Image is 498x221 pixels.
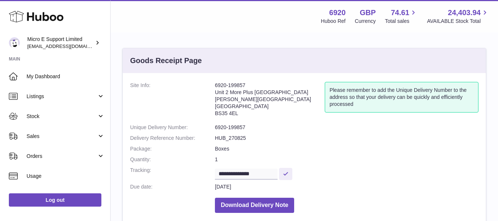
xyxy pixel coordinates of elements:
a: 74.61 Total sales [385,8,418,25]
button: Download Delivery Note [215,198,294,213]
dd: 1 [215,156,478,163]
strong: 6920 [329,8,346,18]
dt: Package: [130,145,215,152]
span: Stock [27,113,97,120]
strong: GBP [360,8,376,18]
h3: Goods Receipt Page [130,56,202,66]
dt: Unique Delivery Number: [130,124,215,131]
span: 24,403.94 [448,8,481,18]
dt: Quantity: [130,156,215,163]
dd: Boxes [215,145,478,152]
div: Micro E Support Limited [27,36,94,50]
dt: Site Info: [130,82,215,120]
span: Listings [27,93,97,100]
div: Please remember to add the Unique Delivery Number to the address so that your delivery can be qui... [325,82,478,113]
span: [EMAIL_ADDRESS][DOMAIN_NAME] [27,43,108,49]
address: 6920-199857 Unit 2 More Plus [GEOGRAPHIC_DATA] [PERSON_NAME][GEOGRAPHIC_DATA] [GEOGRAPHIC_DATA] B... [215,82,325,120]
a: 24,403.94 AVAILABLE Stock Total [427,8,489,25]
span: Usage [27,173,105,180]
dd: 6920-199857 [215,124,478,131]
dd: HUB_270825 [215,135,478,142]
span: Total sales [385,18,418,25]
a: Log out [9,193,101,207]
span: 74.61 [391,8,409,18]
span: My Dashboard [27,73,105,80]
dt: Tracking: [130,167,215,180]
span: Orders [27,153,97,160]
div: Currency [355,18,376,25]
div: Huboo Ref [321,18,346,25]
dt: Delivery Reference Number: [130,135,215,142]
span: Sales [27,133,97,140]
dt: Due date: [130,183,215,190]
span: AVAILABLE Stock Total [427,18,489,25]
dd: [DATE] [215,183,478,190]
img: contact@micropcsupport.com [9,37,20,48]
